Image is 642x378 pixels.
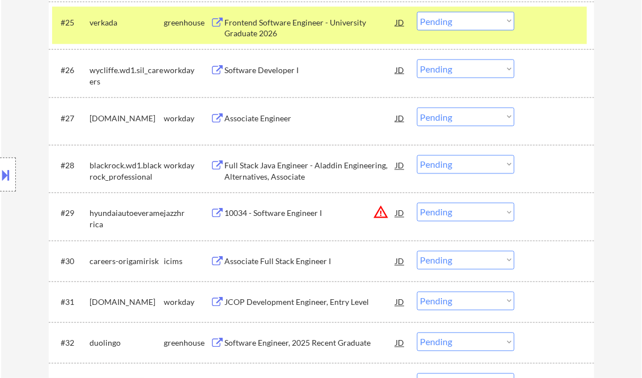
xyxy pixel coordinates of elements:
[61,338,81,349] div: #32
[395,292,406,312] div: JD
[225,160,396,182] div: Full Stack Java Engineer - Aladdin Engineering, Alternatives, Associate
[90,17,164,28] div: verkada
[225,338,396,349] div: Software Engineer, 2025 Recent Graduate
[225,65,396,76] div: Software Developer I
[225,113,396,124] div: Associate Engineer
[395,108,406,128] div: JD
[61,297,81,308] div: #31
[395,155,406,176] div: JD
[395,333,406,353] div: JD
[90,297,164,308] div: [DOMAIN_NAME]
[225,208,396,219] div: 10034 - Software Engineer I
[90,65,164,87] div: wycliffe.wd1.sil_careers
[90,338,164,349] div: duolingo
[225,297,396,308] div: JCOP Development Engineer, Entry Level
[225,17,396,39] div: Frontend Software Engineer - University Graduate 2026
[225,256,396,267] div: Associate Full Stack Engineer I
[61,17,81,28] div: #25
[61,65,81,76] div: #26
[164,338,211,349] div: greenhouse
[395,12,406,32] div: JD
[164,297,211,308] div: workday
[395,251,406,271] div: JD
[164,17,211,28] div: greenhouse
[395,60,406,80] div: JD
[164,65,211,76] div: workday
[395,203,406,223] div: JD
[373,205,389,220] button: warning_amber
